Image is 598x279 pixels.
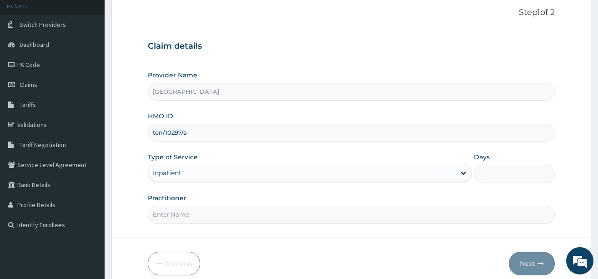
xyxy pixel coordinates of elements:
[509,252,555,275] button: Next
[20,141,66,149] span: Tariff Negotiation
[20,101,36,109] span: Tariffs
[148,252,200,275] button: Previous
[474,152,490,162] label: Days
[20,41,49,49] span: Dashboard
[20,20,66,29] span: Switch Providers
[148,71,197,80] label: Provider Name
[153,168,181,178] div: Inpatient
[148,193,186,203] label: Practitioner
[149,5,171,26] div: Minimize live chat window
[148,41,555,51] h3: Claim details
[148,124,555,142] input: Enter HMO ID
[148,206,555,223] input: Enter Name
[53,82,126,174] span: We're online!
[5,184,173,216] textarea: Type your message and hit 'Enter'
[17,46,37,68] img: d_794563401_company_1708531726252_794563401
[47,51,153,63] div: Chat with us now
[20,81,37,89] span: Claims
[148,152,198,162] label: Type of Service
[148,8,555,18] p: Step 1 of 2
[148,112,173,121] label: HMO ID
